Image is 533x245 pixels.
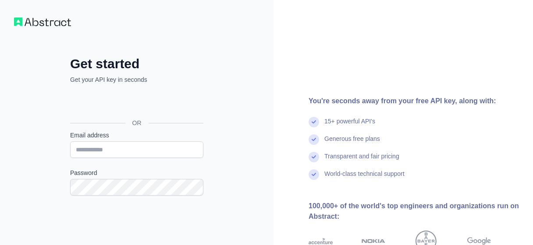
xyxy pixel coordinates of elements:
img: check mark [309,169,319,180]
div: You're seconds away from your free API key, along with: [309,96,519,106]
img: check mark [309,134,319,145]
iframe: Sign in with Google Button [66,94,206,113]
label: Email address [70,131,203,140]
img: Workflow [14,17,71,26]
p: Get your API key in seconds [70,75,203,84]
img: check mark [309,117,319,127]
div: Transparent and fair pricing [324,152,399,169]
div: 15+ powerful API's [324,117,375,134]
img: check mark [309,152,319,162]
iframe: reCAPTCHA [70,206,203,240]
h2: Get started [70,56,203,72]
div: World-class technical support [324,169,405,187]
div: 100,000+ of the world's top engineers and organizations run on Abstract: [309,201,519,222]
label: Password [70,168,203,177]
div: Generous free plans [324,134,380,152]
span: OR [125,119,149,127]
